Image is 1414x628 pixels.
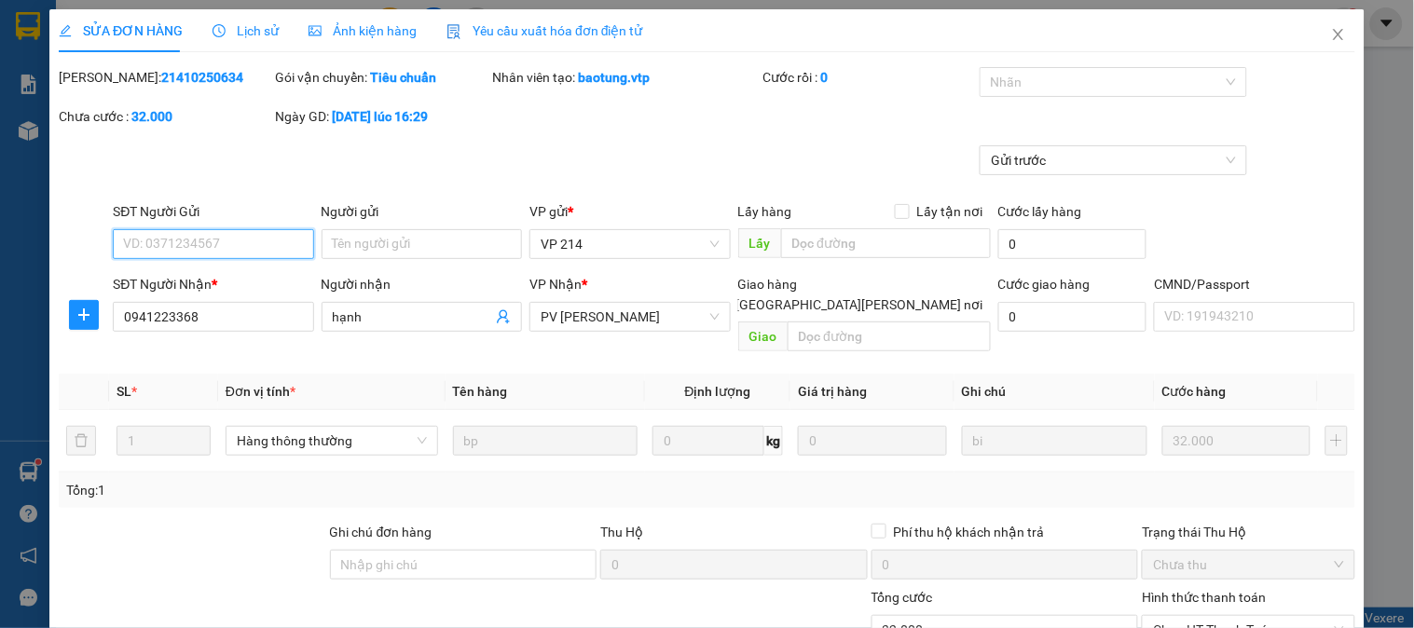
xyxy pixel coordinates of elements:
span: VP Nhận [529,277,582,292]
span: Lấy tận nơi [910,201,991,222]
input: VD: Bàn, Ghế [453,426,638,456]
span: plus [70,307,98,322]
div: [PERSON_NAME]: [59,67,271,88]
span: Lấy [738,228,781,258]
span: kg [764,426,783,456]
span: clock-circle [213,24,226,37]
span: Giao [738,321,788,351]
label: Cước giao hàng [998,277,1091,292]
img: logo [19,42,43,89]
b: Tiêu chuẩn [371,70,437,85]
div: SĐT Người Nhận [113,274,313,294]
span: Định lượng [685,384,751,399]
div: Cước rồi : [763,67,976,88]
b: 32.000 [131,109,172,124]
span: Lấy hàng [738,204,792,219]
input: Ghi Chú [962,426,1147,456]
input: Cước giao hàng [998,302,1147,332]
span: Yêu cầu xuất hóa đơn điện tử [446,23,643,38]
span: Ảnh kiện hàng [309,23,417,38]
input: Cước lấy hàng [998,229,1147,259]
input: Dọc đường [788,321,991,351]
div: Người nhận [322,274,522,294]
img: icon [446,24,461,39]
div: VP gửi [529,201,730,222]
span: Tổng cước [872,590,933,605]
span: edit [59,24,72,37]
span: [GEOGRAPHIC_DATA][PERSON_NAME] nơi [729,294,991,315]
div: Ngày GD: [276,106,488,127]
b: 0 [821,70,829,85]
div: SĐT Người Gửi [113,201,313,222]
button: plus [1325,426,1348,456]
span: Phí thu hộ khách nhận trả [886,522,1052,542]
strong: BIÊN NHẬN GỬI HÀNG HOÁ [64,112,216,126]
input: Ghi chú đơn hàng [330,550,597,580]
b: baotung.vtp [578,70,650,85]
div: Gói vận chuyển: [276,67,488,88]
span: SL [117,384,131,399]
label: Hình thức thanh toán [1142,590,1266,605]
span: PV Bình Dương [187,130,251,141]
span: Nơi gửi: [19,130,38,157]
span: VP 214 [541,230,719,258]
span: PV Gia Nghĩa [541,303,719,331]
strong: CÔNG TY TNHH [GEOGRAPHIC_DATA] 214 QL13 - P.26 - Q.BÌNH THẠNH - TP HCM 1900888606 [48,30,151,100]
label: Cước lấy hàng [998,204,1082,219]
span: Giá trị hàng [798,384,867,399]
span: Hàng thông thường [237,427,427,455]
span: PV [PERSON_NAME] [63,130,135,151]
span: Thu Hộ [600,525,643,539]
div: Chưa cước : [59,106,271,127]
button: plus [69,300,99,330]
input: Dọc đường [781,228,991,258]
b: 21410250634 [161,70,243,85]
button: delete [66,426,96,456]
b: [DATE] lúc 16:29 [333,109,429,124]
span: Gửi trước [991,146,1236,174]
span: 08:01:21 [DATE] [177,84,263,98]
span: Đơn vị tính [226,384,295,399]
div: Người gửi [322,201,522,222]
div: Tổng: 1 [66,480,547,500]
div: Nhân viên tạo: [492,67,760,88]
span: picture [309,24,322,37]
label: Ghi chú đơn hàng [330,525,432,539]
span: GN10250239 [186,70,263,84]
span: Chưa thu [1153,551,1343,579]
button: Close [1312,9,1365,61]
input: 0 [1162,426,1311,456]
input: 0 [798,426,947,456]
span: Tên hàng [453,384,508,399]
div: Trạng thái Thu Hộ [1142,522,1354,542]
span: Nơi nhận: [143,130,172,157]
div: CMND/Passport [1154,274,1354,294]
span: SỬA ĐƠN HÀNG [59,23,183,38]
span: Lịch sử [213,23,279,38]
span: user-add [496,309,511,324]
span: Cước hàng [1162,384,1227,399]
th: Ghi chú [954,374,1155,410]
span: close [1331,27,1346,42]
span: Giao hàng [738,277,798,292]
